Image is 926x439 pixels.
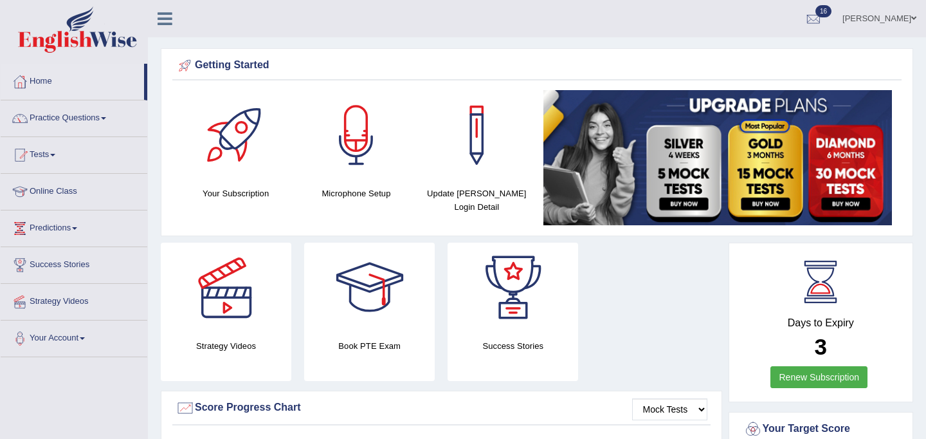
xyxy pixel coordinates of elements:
h4: Strategy Videos [161,339,291,353]
h4: Days to Expiry [743,317,899,329]
a: Predictions [1,210,147,243]
span: 16 [815,5,831,17]
b: 3 [815,334,827,359]
h4: Update [PERSON_NAME] Login Detail [423,187,531,214]
a: Strategy Videos [1,284,147,316]
div: Getting Started [176,56,898,75]
h4: Microphone Setup [302,187,410,200]
div: Score Progress Chart [176,398,707,418]
a: Success Stories [1,247,147,279]
div: Your Target Score [743,420,899,439]
a: Online Class [1,174,147,206]
h4: Book PTE Exam [304,339,435,353]
a: Your Account [1,321,147,353]
a: Renew Subscription [770,366,867,388]
a: Practice Questions [1,100,147,133]
img: small5.jpg [543,90,892,225]
a: Home [1,64,144,96]
h4: Your Subscription [182,187,289,200]
h4: Success Stories [448,339,578,353]
a: Tests [1,137,147,169]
